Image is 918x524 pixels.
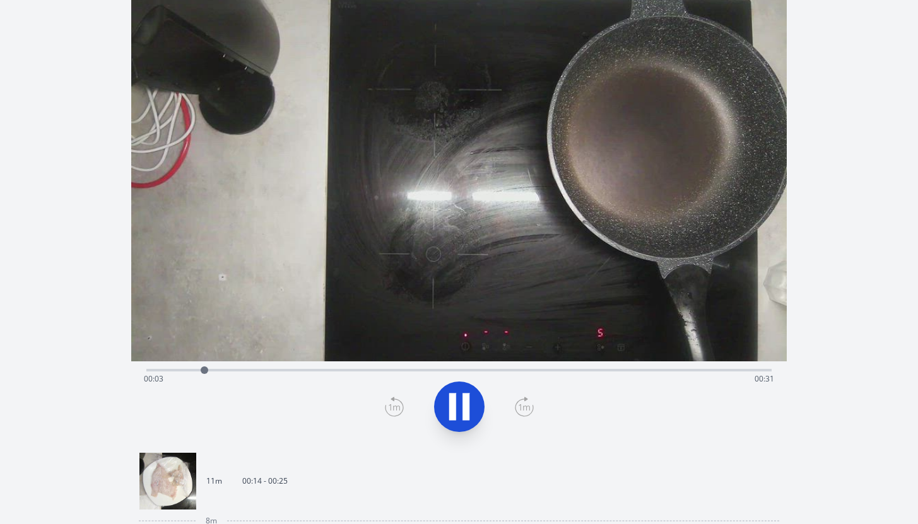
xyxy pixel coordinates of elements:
[242,476,288,486] p: 00:14 - 00:25
[139,453,196,509] img: 250912221517_thumb.jpeg
[755,373,774,384] span: 00:31
[206,476,222,486] p: 11m
[144,373,163,384] span: 00:03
